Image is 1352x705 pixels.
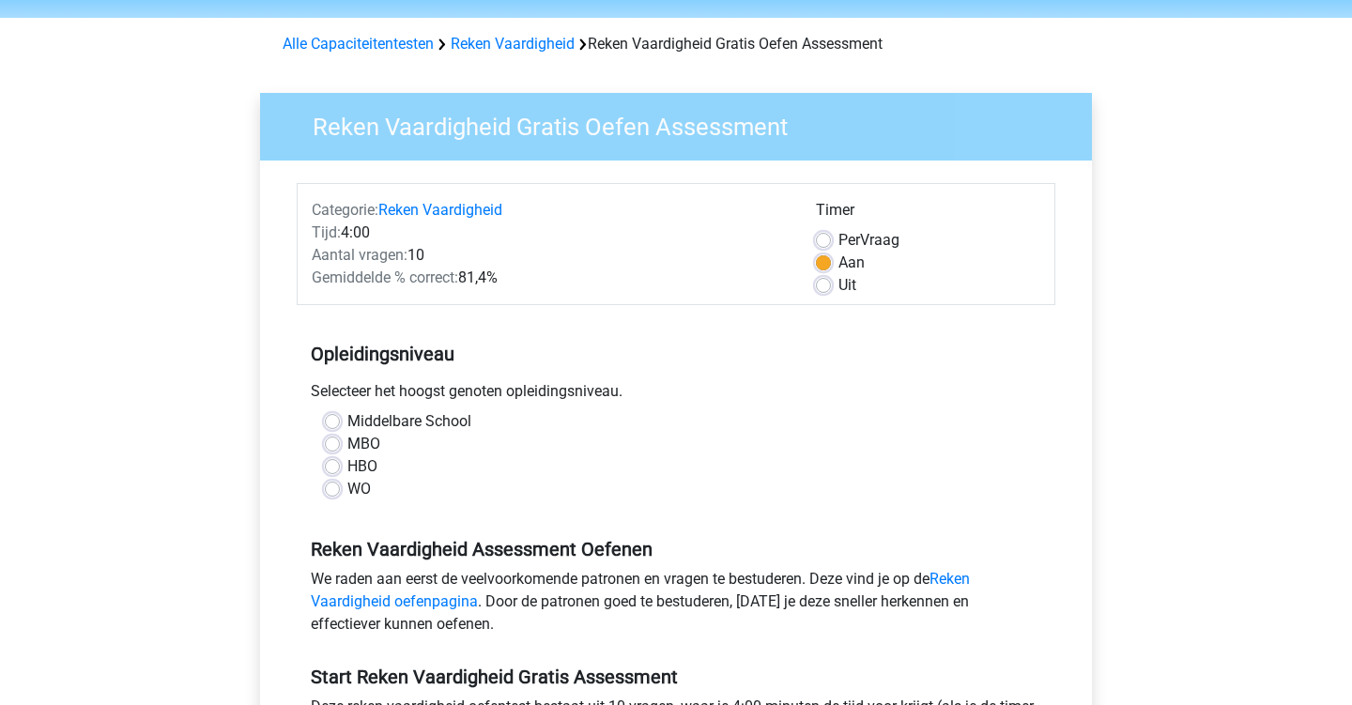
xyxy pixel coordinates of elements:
[298,222,802,244] div: 4:00
[347,410,471,433] label: Middelbare School
[297,568,1055,643] div: We raden aan eerst de veelvoorkomende patronen en vragen te bestuderen. Deze vind je op de . Door...
[816,199,1040,229] div: Timer
[311,538,1041,560] h5: Reken Vaardigheid Assessment Oefenen
[378,201,502,219] a: Reken Vaardigheid
[311,335,1041,373] h5: Opleidingsniveau
[311,666,1041,688] h5: Start Reken Vaardigheid Gratis Assessment
[838,231,860,249] span: Per
[297,380,1055,410] div: Selecteer het hoogst genoten opleidingsniveau.
[451,35,575,53] a: Reken Vaardigheid
[275,33,1077,55] div: Reken Vaardigheid Gratis Oefen Assessment
[298,244,802,267] div: 10
[290,105,1078,142] h3: Reken Vaardigheid Gratis Oefen Assessment
[838,252,865,274] label: Aan
[838,229,899,252] label: Vraag
[312,223,341,241] span: Tijd:
[347,455,377,478] label: HBO
[312,201,378,219] span: Categorie:
[298,267,802,289] div: 81,4%
[347,478,371,500] label: WO
[838,274,856,297] label: Uit
[347,433,380,455] label: MBO
[312,246,407,264] span: Aantal vragen:
[283,35,434,53] a: Alle Capaciteitentesten
[312,268,458,286] span: Gemiddelde % correct:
